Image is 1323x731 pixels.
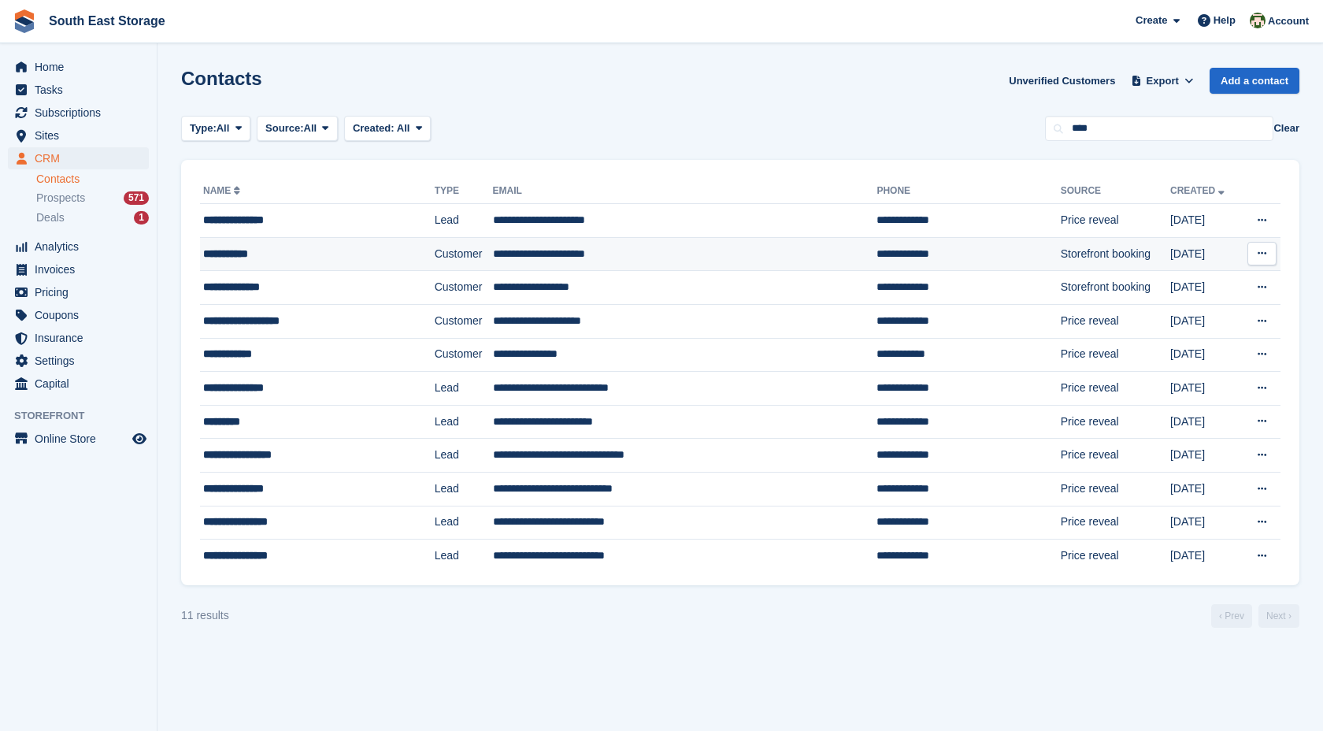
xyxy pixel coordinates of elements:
a: menu [8,258,149,280]
span: Home [35,56,129,78]
a: menu [8,281,149,303]
td: [DATE] [1170,372,1240,406]
td: Price reveal [1061,439,1170,473]
button: Source: All [257,116,338,142]
div: 571 [124,191,149,205]
td: Lead [435,506,493,540]
a: Unverified Customers [1002,68,1121,94]
td: [DATE] [1170,405,1240,439]
span: Capital [35,373,129,395]
a: menu [8,236,149,258]
td: [DATE] [1170,338,1240,372]
span: Sites [35,124,129,147]
a: Name [203,185,243,196]
td: Storefront booking [1061,237,1170,271]
td: Price reveal [1061,472,1170,506]
td: Lead [435,372,493,406]
img: stora-icon-8386f47178a22dfd0bd8f6a31ec36ba5ce8667c1dd55bd0f319d3a0aa187defe.svg [13,9,36,33]
img: Anna Paskhin [1250,13,1266,28]
td: Price reveal [1061,372,1170,406]
span: Insurance [35,327,129,349]
a: Contacts [36,172,149,187]
a: menu [8,428,149,450]
td: Storefront booking [1061,271,1170,305]
td: Lead [435,204,493,238]
span: Online Store [35,428,129,450]
td: [DATE] [1170,304,1240,338]
a: Add a contact [1210,68,1299,94]
a: menu [8,147,149,169]
span: Account [1268,13,1309,29]
span: Help [1214,13,1236,28]
button: Type: All [181,116,250,142]
td: Lead [435,540,493,573]
span: All [304,121,317,136]
span: Created: [353,122,395,134]
td: Lead [435,439,493,473]
button: Created: All [344,116,431,142]
td: Price reveal [1061,540,1170,573]
td: Customer [435,271,493,305]
span: Tasks [35,79,129,101]
th: Type [435,179,493,204]
a: Preview store [130,429,149,448]
td: [DATE] [1170,506,1240,540]
td: [DATE] [1170,540,1240,573]
span: Subscriptions [35,102,129,124]
span: All [397,122,410,134]
a: Next [1258,604,1299,628]
span: All [217,121,230,136]
span: Settings [35,350,129,372]
a: menu [8,350,149,372]
td: [DATE] [1170,204,1240,238]
a: South East Storage [43,8,172,34]
nav: Page [1208,604,1303,628]
a: menu [8,124,149,147]
td: Price reveal [1061,338,1170,372]
span: Pricing [35,281,129,303]
td: Price reveal [1061,304,1170,338]
a: menu [8,373,149,395]
td: [DATE] [1170,439,1240,473]
span: Create [1136,13,1167,28]
span: Invoices [35,258,129,280]
button: Clear [1273,121,1299,136]
a: Previous [1211,604,1252,628]
td: Customer [435,338,493,372]
a: menu [8,102,149,124]
span: CRM [35,147,129,169]
a: Deals 1 [36,210,149,226]
a: Prospects 571 [36,190,149,206]
td: Lead [435,472,493,506]
th: Source [1061,179,1170,204]
span: Storefront [14,408,157,424]
a: menu [8,79,149,101]
td: Price reveal [1061,506,1170,540]
td: Customer [435,304,493,338]
span: Export [1147,73,1179,89]
h1: Contacts [181,68,262,89]
td: [DATE] [1170,237,1240,271]
span: Deals [36,210,65,225]
td: Price reveal [1061,405,1170,439]
td: Customer [435,237,493,271]
td: [DATE] [1170,271,1240,305]
a: menu [8,304,149,326]
th: Email [493,179,877,204]
a: menu [8,327,149,349]
span: Coupons [35,304,129,326]
td: Lead [435,405,493,439]
span: Type: [190,121,217,136]
td: [DATE] [1170,472,1240,506]
span: Prospects [36,191,85,206]
td: Price reveal [1061,204,1170,238]
th: Phone [876,179,1060,204]
button: Export [1128,68,1197,94]
a: Created [1170,185,1228,196]
span: Source: [265,121,303,136]
div: 11 results [181,607,229,624]
a: menu [8,56,149,78]
span: Analytics [35,236,129,258]
div: 1 [134,211,149,224]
